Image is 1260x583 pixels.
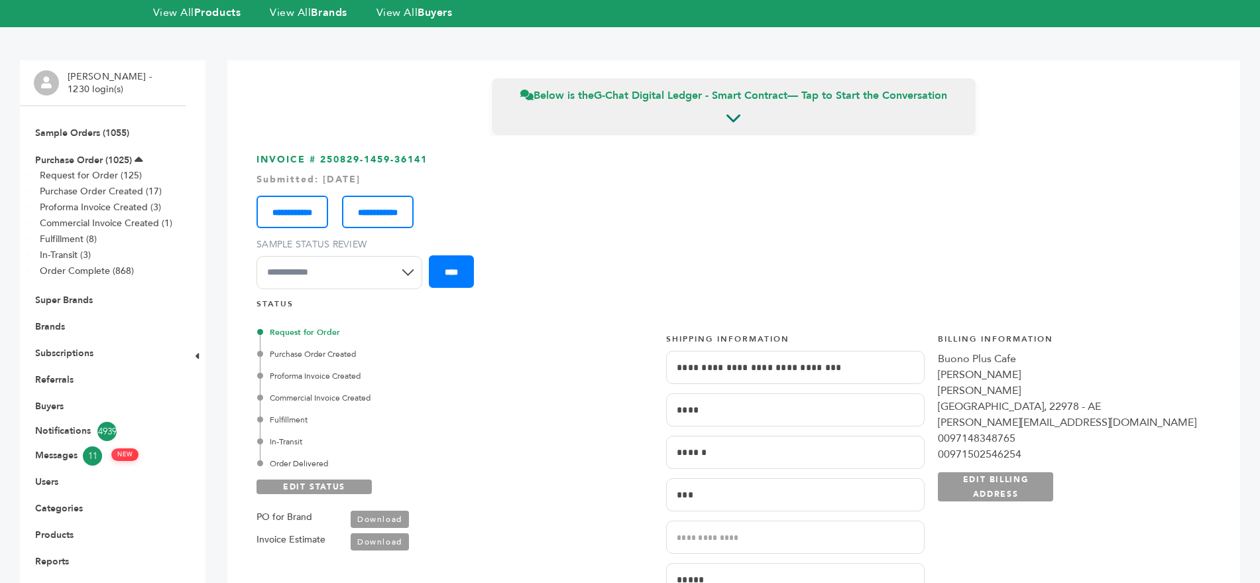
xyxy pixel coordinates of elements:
input: Last Name [666,436,925,469]
input: Company [666,351,925,384]
div: [GEOGRAPHIC_DATA], 22978 - AE [938,399,1196,415]
div: In-Transit [260,436,591,448]
a: Messages11 NEW [35,446,170,466]
a: Super Brands [35,294,93,306]
a: Fulfillment (8) [40,233,97,245]
div: 0097148348765 [938,430,1196,446]
a: Purchase Order (1025) [35,154,132,166]
div: Purchase Order Created [260,348,591,360]
h4: Billing Information [938,334,1196,352]
a: EDIT STATUS [257,480,372,494]
div: Request for Order [260,326,591,338]
a: Reports [35,555,69,568]
div: [PERSON_NAME][EMAIL_ADDRESS][DOMAIN_NAME] [938,415,1196,430]
a: Sample Orders (1055) [35,127,129,139]
a: Commercial Invoice Created (1) [40,217,172,229]
a: In-Transit (3) [40,249,91,261]
a: Proforma Invoice Created (3) [40,201,161,214]
a: Download [351,533,409,551]
div: Buono Plus Cafe [938,351,1196,367]
a: Purchase Order Created (17) [40,185,162,198]
input: First Name [666,393,925,426]
a: Order Complete (868) [40,265,134,277]
a: Brands [35,320,65,333]
div: Proforma Invoice Created [260,370,591,382]
label: PO for Brand [257,509,312,525]
strong: Buyers [418,5,452,20]
div: Fulfillment [260,414,591,426]
label: Invoice Estimate [257,532,325,548]
a: View AllBuyers [376,5,453,20]
a: View AllProducts [153,5,241,20]
a: Products [35,529,74,541]
li: [PERSON_NAME] - 1230 login(s) [68,70,155,96]
h4: STATUS [257,298,1211,316]
a: Users [35,476,58,488]
label: Sample Status Review [257,238,429,251]
div: 00971502546254 [938,446,1196,462]
a: Buyers [35,400,64,413]
strong: Products [194,5,241,20]
div: [PERSON_NAME] [938,367,1196,383]
a: Notifications4939 [35,422,170,441]
span: 11 [83,446,102,466]
a: EDIT BILLING ADDRESS [938,472,1053,501]
strong: G-Chat Digital Ledger - Smart Contract [594,88,787,103]
span: NEW [111,448,139,461]
div: [PERSON_NAME] [938,383,1196,399]
img: profile.png [34,70,59,96]
strong: Brands [311,5,347,20]
a: View AllBrands [270,5,347,20]
span: Below is the — Tap to Start the Conversation [520,88,947,103]
a: Download [351,511,409,528]
a: Subscriptions [35,347,93,359]
h3: INVOICE # 250829-1459-36141 [257,153,1211,298]
a: Categories [35,502,83,515]
h4: Shipping Information [666,334,925,352]
div: Submitted: [DATE] [257,173,1211,186]
div: Order Delivered [260,458,591,470]
a: Referrals [35,373,74,386]
input: Address Line 1 [666,478,925,511]
a: Request for Order (125) [40,169,142,182]
div: Commercial Invoice Created [260,392,591,404]
input: Address Line 2 [666,521,925,554]
span: 4939 [97,422,117,441]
